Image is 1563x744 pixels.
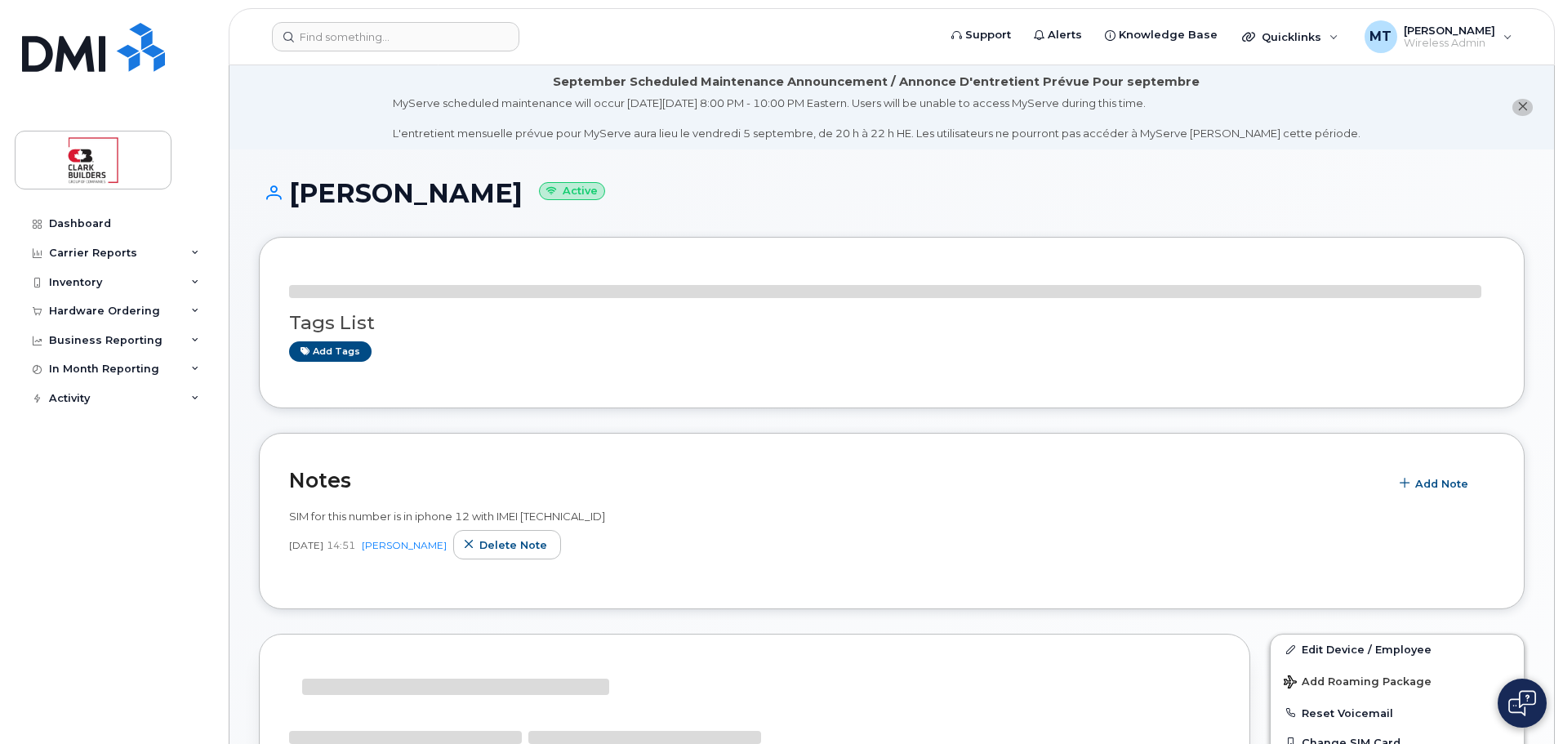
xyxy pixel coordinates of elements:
[289,313,1494,333] h3: Tags List
[393,96,1360,141] div: MyServe scheduled maintenance will occur [DATE][DATE] 8:00 PM - 10:00 PM Eastern. Users will be u...
[1508,690,1536,716] img: Open chat
[289,538,323,552] span: [DATE]
[1512,99,1533,116] button: close notification
[479,537,547,553] span: Delete note
[289,510,605,523] span: SIM for this number is in iphone 12 with IMEI [TECHNICAL_ID]
[453,530,561,559] button: Delete note
[327,538,355,552] span: 14:51
[1284,675,1432,691] span: Add Roaming Package
[1271,664,1524,697] button: Add Roaming Package
[553,74,1200,91] div: September Scheduled Maintenance Announcement / Annonce D'entretient Prévue Pour septembre
[1389,470,1482,499] button: Add Note
[539,182,605,201] small: Active
[362,539,447,551] a: [PERSON_NAME]
[1415,476,1468,492] span: Add Note
[289,468,1381,492] h2: Notes
[259,179,1525,207] h1: [PERSON_NAME]
[1271,635,1524,664] a: Edit Device / Employee
[1271,698,1524,728] button: Reset Voicemail
[289,341,372,362] a: Add tags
